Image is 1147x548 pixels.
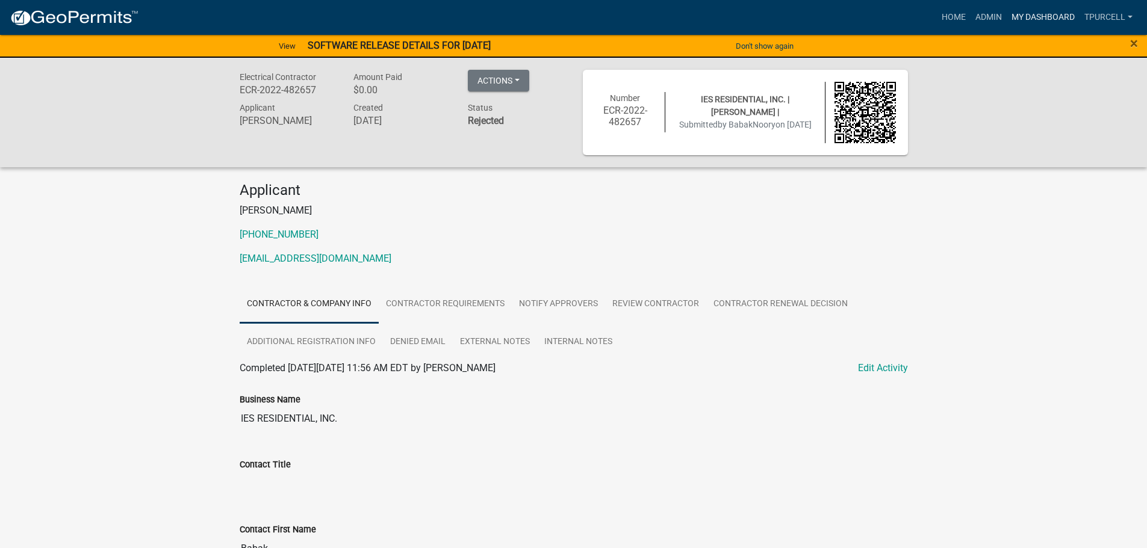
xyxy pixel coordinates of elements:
[274,36,300,56] a: View
[858,361,908,375] a: Edit Activity
[537,323,620,362] a: Internal Notes
[718,120,776,129] span: by BabakNoory
[706,285,855,324] a: Contractor Renewal Decision
[240,285,379,324] a: Contractor & Company Info
[1007,6,1080,29] a: My Dashboard
[353,115,450,126] h6: [DATE]
[971,6,1007,29] a: Admin
[937,6,971,29] a: Home
[453,323,537,362] a: External Notes
[605,285,706,324] a: Review Contractor
[353,72,402,82] span: Amount Paid
[353,84,450,96] h6: $0.00
[240,396,300,404] label: Business Name
[353,103,383,112] span: Created
[240,203,908,218] p: [PERSON_NAME]
[308,40,491,51] strong: SOFTWARE RELEASE DETAILS FOR [DATE]
[468,70,529,91] button: Actions
[512,285,605,324] a: Notify Approvers
[240,229,319,240] a: [PHONE_NUMBER]
[468,103,493,112] span: Status
[1130,35,1138,52] span: ×
[240,323,383,362] a: Additional Registration Info
[240,526,316,534] label: Contact First Name
[701,94,789,117] span: IES RESIDENTIAL, INC. | [PERSON_NAME] |
[240,72,316,82] span: Electrical Contractor
[240,182,908,199] h4: Applicant
[595,105,656,128] h6: ECR-2022-482657
[679,120,812,129] span: Submitted on [DATE]
[731,36,798,56] button: Don't show again
[240,253,391,264] a: [EMAIL_ADDRESS][DOMAIN_NAME]
[383,323,453,362] a: Denied Email
[610,93,640,103] span: Number
[240,461,291,469] label: Contact Title
[1080,6,1137,29] a: Tpurcell
[240,115,336,126] h6: [PERSON_NAME]
[1130,36,1138,51] button: Close
[835,82,896,143] img: QR code
[240,362,496,374] span: Completed [DATE][DATE] 11:56 AM EDT by [PERSON_NAME]
[468,115,504,126] strong: Rejected
[240,84,336,96] h6: ECR-2022-482657
[240,103,275,112] span: Applicant
[379,285,512,324] a: Contractor Requirements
